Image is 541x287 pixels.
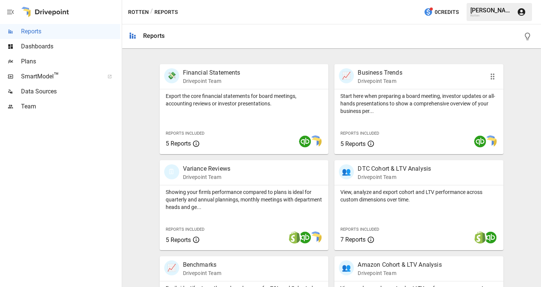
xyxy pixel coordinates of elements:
[474,231,486,243] img: shopify
[166,140,191,147] span: 5 Reports
[339,68,354,83] div: 📈
[166,227,204,232] span: Reports Included
[183,164,230,173] p: Variance Reviews
[166,188,323,211] p: Showing your firm's performance compared to plans is ideal for quarterly and annual plannings, mo...
[54,71,59,80] span: ™
[358,164,431,173] p: DTC Cohort & LTV Analysis
[183,68,240,77] p: Financial Statements
[143,32,165,39] div: Reports
[21,87,120,96] span: Data Sources
[21,72,99,81] span: SmartModel
[470,7,512,14] div: [PERSON_NAME]
[358,269,441,277] p: Drivepoint Team
[150,8,153,17] div: /
[358,173,431,181] p: Drivepoint Team
[310,231,322,243] img: smart model
[485,135,497,147] img: smart model
[310,135,322,147] img: smart model
[340,236,366,243] span: 7 Reports
[340,131,379,136] span: Reports Included
[166,236,191,243] span: 5 Reports
[164,164,179,179] div: 🗓
[470,14,512,17] div: Rotten
[21,102,120,111] span: Team
[299,231,311,243] img: quickbooks
[21,42,120,51] span: Dashboards
[21,57,120,66] span: Plans
[166,92,323,107] p: Export the core financial statements for board meetings, accounting reviews or investor presentat...
[485,231,497,243] img: quickbooks
[166,131,204,136] span: Reports Included
[358,77,402,85] p: Drivepoint Team
[164,68,179,83] div: 💸
[299,135,311,147] img: quickbooks
[289,231,301,243] img: shopify
[128,8,149,17] button: Rotten
[339,164,354,179] div: 👥
[21,27,120,36] span: Reports
[340,92,497,115] p: Start here when preparing a board meeting, investor updates or all-hands presentations to show a ...
[183,173,230,181] p: Drivepoint Team
[339,260,354,275] div: 👥
[421,5,462,19] button: 0Credits
[183,269,221,277] p: Drivepoint Team
[435,8,459,17] span: 0 Credits
[474,135,486,147] img: quickbooks
[164,260,179,275] div: 📈
[183,77,240,85] p: Drivepoint Team
[358,68,402,77] p: Business Trends
[340,227,379,232] span: Reports Included
[340,188,497,203] p: View, analyze and export cohort and LTV performance across custom dimensions over time.
[183,260,221,269] p: Benchmarks
[340,140,366,147] span: 5 Reports
[358,260,441,269] p: Amazon Cohort & LTV Analysis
